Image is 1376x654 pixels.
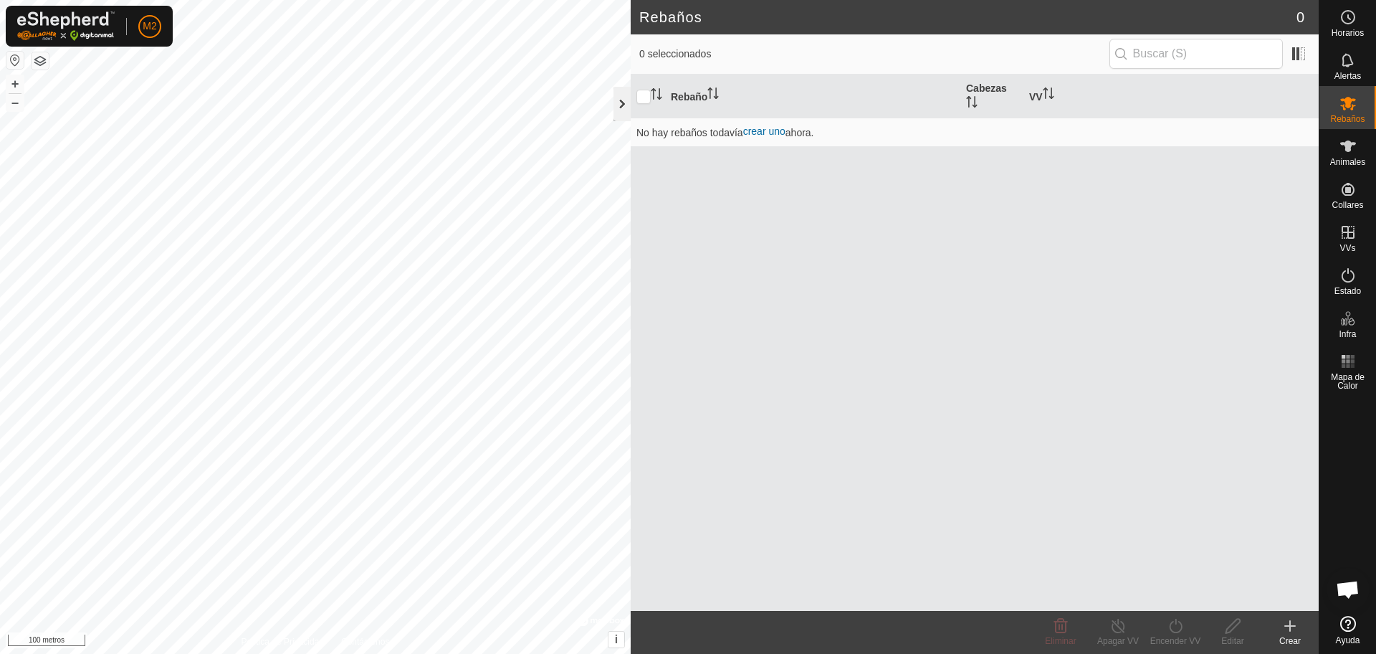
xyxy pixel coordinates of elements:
[966,82,1007,94] font: Cabezas
[1221,636,1243,646] font: Editar
[1339,243,1355,253] font: VVs
[636,127,743,138] font: No hay rebaños todavía
[639,48,711,60] font: 0 seleccionados
[1334,71,1361,81] font: Alertas
[1334,286,1361,296] font: Estado
[671,90,707,102] font: Rebaño
[1150,636,1201,646] font: Encender VV
[707,90,719,101] p-sorticon: Activar para ordenar
[966,98,978,110] p-sorticon: Activar para ordenar
[1043,90,1054,101] p-sorticon: Activar para ordenar
[1336,635,1360,645] font: Ayuda
[11,76,19,91] font: +
[651,90,662,102] p-sorticon: Activar para ordenar
[1045,636,1076,646] font: Eliminar
[1097,636,1139,646] font: Apagar VV
[1331,372,1365,391] font: Mapa de Calor
[143,20,156,32] font: M2
[242,637,324,647] font: Política de Privacidad
[743,125,785,137] a: crear uno
[341,635,389,648] a: Contáctenos
[1319,610,1376,650] a: Ayuda
[341,637,389,647] font: Contáctenos
[608,632,624,648] button: i
[17,11,115,41] img: Logotipo de Gallagher
[1339,329,1356,339] font: Infra
[1279,636,1301,646] font: Crear
[1332,28,1364,38] font: Horarios
[242,635,324,648] a: Política de Privacidad
[1330,157,1365,167] font: Animales
[639,9,702,25] font: Rebaños
[1332,200,1363,210] font: Collares
[6,94,24,111] button: –
[1327,568,1370,611] div: Chat abierto
[11,95,19,110] font: –
[32,52,49,70] button: Capas del Mapa
[615,633,618,645] font: i
[1330,114,1365,124] font: Rebaños
[6,52,24,69] button: Restablecer Mapa
[785,127,814,138] font: ahora.
[1296,9,1304,25] font: 0
[1109,39,1283,69] input: Buscar (S)
[6,75,24,93] button: +
[1029,90,1043,102] font: VV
